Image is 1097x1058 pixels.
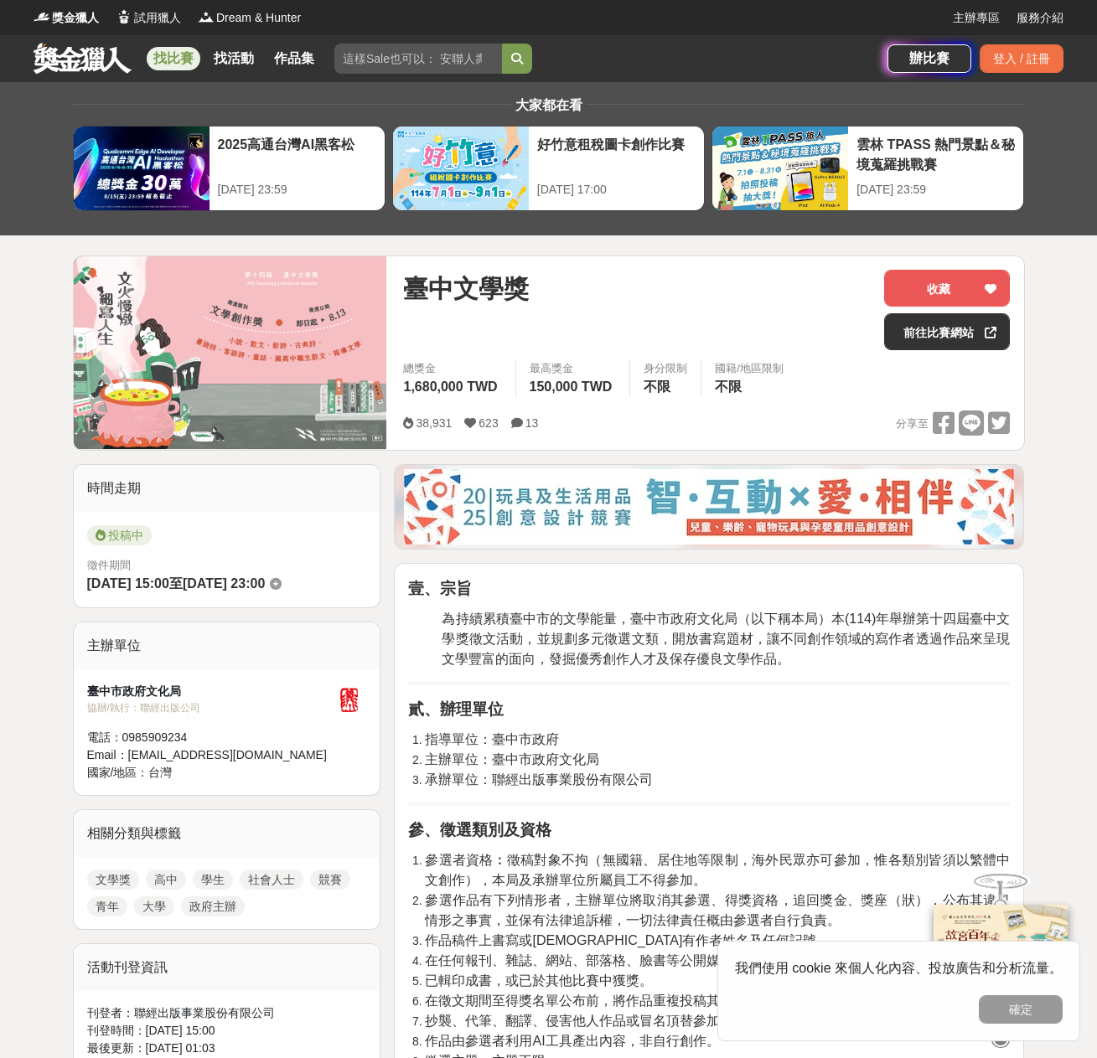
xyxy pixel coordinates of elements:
span: 投稿中 [87,525,152,545]
div: 2025高通台灣AI黑客松 [218,135,376,173]
div: 臺中市政府文化局 [87,683,334,700]
div: [DATE] 23:59 [856,181,1015,199]
a: 文學獎 [87,870,139,890]
span: 38,931 [416,416,452,430]
img: Logo [116,8,132,25]
div: 好竹意租稅圖卡創作比賽 [537,135,696,173]
div: 刊登者： 聯經出版事業股份有限公司 [87,1004,367,1022]
img: d4b53da7-80d9-4dd2-ac75-b85943ec9b32.jpg [404,469,1014,544]
span: 國家/地區： [87,766,149,779]
div: 雲林 TPASS 熱門景點＆秘境蒐羅挑戰賽 [856,135,1015,173]
div: 電話： 0985909234 [87,729,334,746]
span: 獎金獵人 [52,9,99,27]
a: 辦比賽 [887,44,971,73]
span: 至 [169,576,183,591]
a: 作品集 [267,47,321,70]
img: Logo [34,8,50,25]
a: 大學 [134,896,174,916]
span: 不限 [644,379,670,394]
img: Logo [198,8,215,25]
a: 高中 [146,870,186,890]
div: 國籍/地區限制 [715,360,784,377]
a: 青年 [87,896,127,916]
span: 623 [479,416,498,430]
span: 大家都在看 [511,98,587,112]
a: 找比賽 [147,47,200,70]
strong: 貳、辦理單位 [408,700,504,718]
span: 臺中文學獎 [403,270,529,307]
div: 最後更新： [DATE] 01:03 [87,1040,367,1057]
a: 社會人士 [240,870,303,890]
div: 身分限制 [644,360,687,377]
a: 雲林 TPASS 熱門景點＆秘境蒐羅挑戰賽[DATE] 23:59 [711,126,1024,211]
button: 確定 [979,995,1063,1024]
span: 參選者資格︰徵稿對象不拘（無國籍、居住地等限制，海外民眾亦可參加，惟各類別皆須以繁體中文創作），本局及承辦單位所屬員工不得參加。 [425,853,1010,887]
div: 主辦單位 [74,622,380,669]
a: 找活動 [207,47,261,70]
div: 刊登時間： [DATE] 15:00 [87,1022,367,1040]
strong: 參、徵選類別及資格 [408,821,551,839]
strong: 壹、宗旨 [408,580,472,597]
span: 參選作品有下列情形者，主辦單位將取消其參選、得獎資格，追回獎金、獎座（狀），公布其違規情形之事實，並保有法律追訴權，一切法律責任概由參選者自行負責。 [425,893,1010,927]
span: 徵件期間 [87,559,131,571]
div: 相關分類與標籤 [74,810,380,857]
span: 不限 [715,379,742,394]
img: 968ab78a-c8e5-4181-8f9d-94c24feca916.png [934,905,1068,1016]
a: 競賽 [310,870,350,890]
div: [DATE] 17:00 [537,181,696,199]
span: 已輯印成書，或已於其他比賽中獲獎。 [425,973,653,988]
button: 收藏 [884,270,1010,307]
div: 活動刊登資訊 [74,944,380,991]
a: 前往比賽網站 [884,313,1010,350]
div: 協辦/執行： 聯經出版公司 [87,700,334,715]
span: 台灣 [148,766,172,779]
span: 抄襲、代筆、翻譯、侵害他人作品或冒名頂替參加。 [425,1014,733,1028]
span: 分享至 [896,411,929,436]
span: 試用獵人 [134,9,181,27]
span: 主辦單位：臺中市政府文化局 [425,752,599,766]
span: 最高獎金 [530,360,617,377]
img: Cover Image [74,256,387,449]
div: 登入 / 註冊 [980,44,1063,73]
span: 在任何報刊、雜誌、網站、部落格、臉書等公開媒體發表。 [425,953,774,968]
span: [DATE] 15:00 [87,576,169,591]
span: 總獎金 [403,360,501,377]
span: 1,680,000 TWD [403,379,497,394]
a: 學生 [193,870,233,890]
a: Logo獎金獵人 [34,9,99,27]
div: Email： [EMAIL_ADDRESS][DOMAIN_NAME] [87,746,334,764]
span: 13 [525,416,539,430]
span: 150,000 TWD [530,379,613,394]
a: LogoDream & Hunter [198,9,301,27]
a: 服務介紹 [1017,9,1063,27]
span: Dream & Hunter [216,9,301,27]
span: 我們使用 cookie 來個人化內容、投放廣告和分析流量。 [735,961,1063,975]
div: [DATE] 23:59 [218,181,376,199]
a: 政府主辦 [181,896,245,916]
span: 為持續累積臺中市的文學能量，臺中市政府文化局（以下稱本局）本(114)年舉辦第十四屆臺中文學獎徵文活動，並規劃多元徵選文類，開放書寫題材，讓不同創作領域的寫作者透過作品來呈現文學豐富的面向，發掘... [442,612,1010,666]
a: Logo試用獵人 [116,9,181,27]
span: 在徵文期間至得獎名單公布前，將作品重複投稿其他文學獎。 [425,993,787,1008]
span: 指導單位：臺中市政府 [425,732,559,746]
span: 承辦單位：聯經出版事業股份有限公司 [425,772,653,787]
a: 好竹意租稅圖卡創作比賽[DATE] 17:00 [392,126,705,211]
a: 主辦專區 [953,9,1000,27]
span: 作品稿件上書寫或[DEMOGRAPHIC_DATA]有作者姓名及任何記號。 [425,933,830,947]
div: 時間走期 [74,465,380,512]
span: [DATE] 23:00 [183,576,265,591]
span: 作品由參選者利用AI工具產出內容，非自行創作。 [425,1034,719,1048]
a: 2025高通台灣AI黑客松[DATE] 23:59 [73,126,386,211]
input: 這樣Sale也可以： 安聯人壽創意銷售法募集 [334,44,502,74]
